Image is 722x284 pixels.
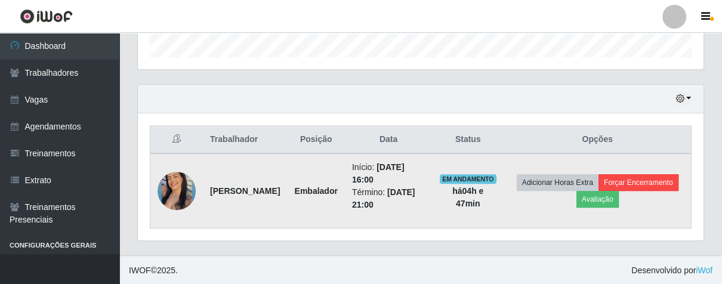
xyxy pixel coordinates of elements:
li: Término: [352,186,425,211]
li: Início: [352,161,425,186]
img: 1754502098226.jpeg [158,167,196,215]
strong: Embalador [294,186,337,196]
img: CoreUI Logo [20,9,73,24]
time: [DATE] 16:00 [352,162,405,184]
span: Desenvolvido por [631,264,712,277]
strong: [PERSON_NAME] [210,186,280,196]
button: Forçar Encerramento [598,174,678,191]
button: Adicionar Horas Extra [517,174,598,191]
span: EM ANDAMENTO [440,174,496,184]
button: Avaliação [576,191,619,208]
span: IWOF [129,266,151,275]
a: iWof [696,266,712,275]
th: Trabalhador [203,126,287,154]
th: Opções [504,126,691,154]
th: Posição [287,126,344,154]
th: Status [432,126,504,154]
th: Data [345,126,432,154]
span: © 2025 . [129,264,178,277]
strong: há 04 h e 47 min [452,186,483,208]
